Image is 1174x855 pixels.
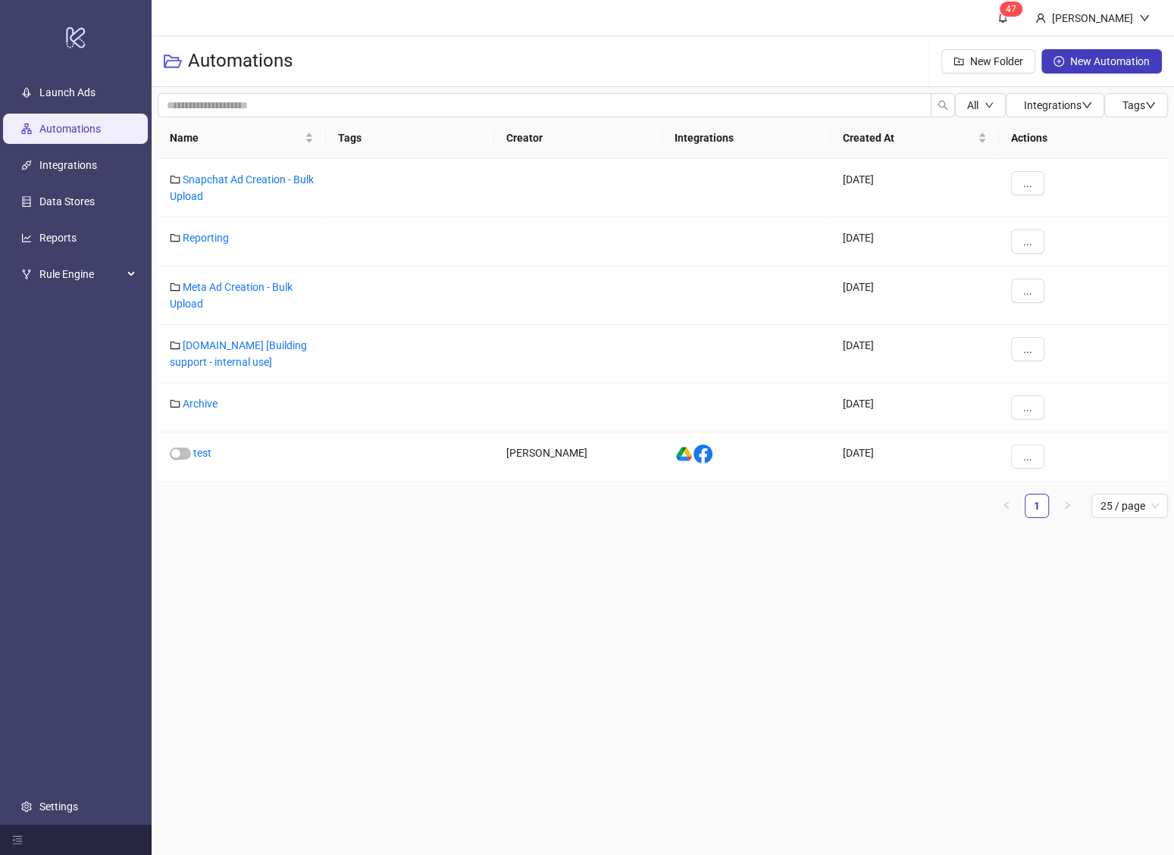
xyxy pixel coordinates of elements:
button: left [994,494,1019,518]
span: bell [997,12,1008,23]
a: 1 [1025,495,1048,517]
span: ... [1023,177,1032,189]
li: Next Page [1055,494,1079,518]
span: menu-fold [12,835,23,845]
span: folder [170,282,180,292]
div: [DATE] [831,432,999,482]
span: folder-add [953,56,964,67]
span: folder-open [164,52,182,70]
a: Data Stores [39,195,95,208]
th: Tags [326,117,494,159]
div: [DATE] [831,217,999,267]
th: Name [158,117,326,159]
button: ... [1011,279,1044,303]
div: [DATE] [831,159,999,217]
button: Alldown [955,93,1006,117]
span: ... [1023,401,1032,413]
sup: 47 [1000,2,1022,17]
li: 1 [1025,494,1049,518]
a: Launch Ads [39,86,95,98]
a: Reporting [183,232,229,244]
a: Meta Ad Creation - Bulk Upload [170,281,293,310]
button: ... [1011,395,1044,420]
span: down [1139,13,1150,23]
th: Created At [831,117,999,159]
a: Automations [39,123,101,135]
div: Page Size [1091,494,1168,518]
div: [DATE] [831,267,999,325]
div: [PERSON_NAME] [494,432,662,482]
a: Settings [39,800,78,813]
span: Name [170,129,302,146]
span: fork [21,269,32,279]
button: ... [1011,445,1044,469]
th: Creator [494,117,662,159]
span: search [938,100,948,111]
a: Reports [39,232,77,244]
span: plus-circle [1053,56,1064,67]
th: Actions [999,117,1168,159]
button: New Automation [1041,49,1162,73]
button: Integrationsdown [1006,93,1104,117]
span: user [1035,13,1046,23]
span: New Automation [1070,55,1150,67]
div: [PERSON_NAME] [1046,10,1139,27]
span: ... [1023,451,1032,463]
span: 4 [1006,4,1011,14]
span: folder [170,340,180,351]
span: down [985,101,994,110]
button: ... [1011,337,1044,361]
button: ... [1011,229,1044,254]
a: Integrations [39,159,97,171]
a: Archive [183,398,218,410]
h3: Automations [188,49,293,73]
span: ... [1023,285,1032,297]
span: All [967,99,978,111]
span: down [1145,100,1156,111]
span: left [1002,501,1011,510]
span: ... [1023,236,1032,248]
button: Tagsdown [1104,93,1168,117]
span: right [1063,501,1072,510]
a: test [193,447,211,459]
span: Integrations [1024,99,1092,111]
span: New Folder [970,55,1023,67]
span: 25 / page [1100,495,1159,517]
div: [DATE] [831,383,999,432]
span: 7 [1011,4,1016,14]
a: [DOMAIN_NAME] [Building support - internal use] [170,339,307,368]
button: right [1055,494,1079,518]
span: down [1082,100,1092,111]
span: ... [1023,343,1032,355]
button: ... [1011,171,1044,195]
th: Integrations [662,117,831,159]
span: Tags [1122,99,1156,111]
button: New Folder [941,49,1035,73]
span: folder [170,174,180,185]
span: folder [170,232,180,243]
span: Rule Engine [39,259,123,289]
span: folder [170,398,180,409]
div: [DATE] [831,325,999,383]
li: Previous Page [994,494,1019,518]
span: Created At [843,129,975,146]
a: Snapchat Ad Creation - Bulk Upload [170,173,314,202]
